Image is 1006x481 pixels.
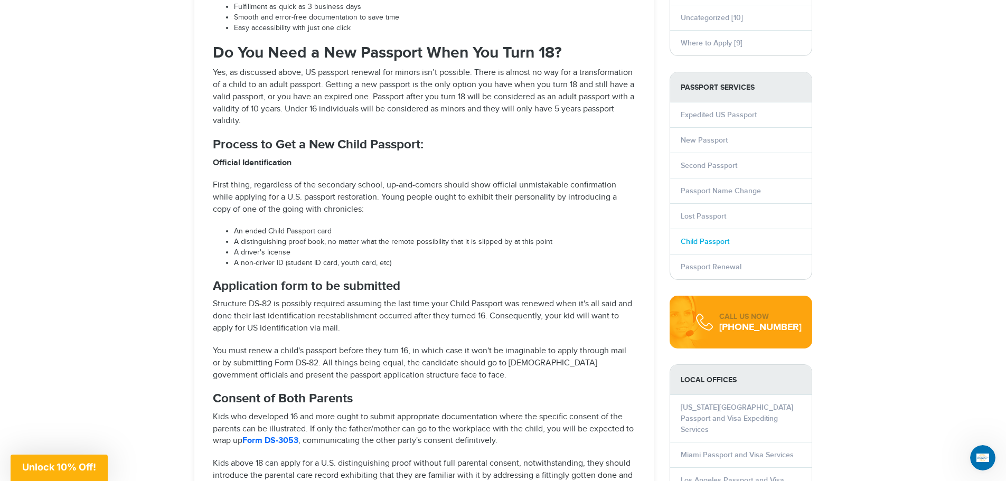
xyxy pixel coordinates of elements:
[681,110,757,119] a: Expedited US Passport
[681,13,743,22] a: Uncategorized [10]
[681,262,741,271] a: Passport Renewal
[11,455,108,481] div: Unlock 10% Off!
[213,137,424,152] strong: Process to Get a New Child Passport:
[234,258,635,269] li: A non-driver ID (student ID card, youth card, etc)
[970,445,995,470] iframe: Intercom live chat
[234,248,635,258] li: A driver's license
[213,298,635,335] p: Structure DS-82 is possibly required assuming the last time your Child Passport was renewed when ...
[213,411,635,448] p: Kids who developed 16 and more ought to submit appropriate documentation where the specific conse...
[681,237,729,246] a: Child Passport
[719,322,802,333] div: [PHONE_NUMBER]
[681,136,728,145] a: New Passport
[681,450,794,459] a: Miami Passport and Visa Services
[234,227,635,237] li: An ended Child Passport card
[213,180,635,216] p: First thing, regardless of the secondary school, up-and-comers should show official unmistakable ...
[681,161,737,170] a: Second Passport
[681,39,742,48] a: Where to Apply [9]
[234,13,635,23] li: Smooth and error-free documentation to save time
[242,436,298,446] a: Form DS-3053
[681,186,761,195] a: Passport Name Change
[213,391,353,406] strong: Consent of Both Parents
[22,461,96,473] span: Unlock 10% Off!
[213,278,400,294] strong: Application form to be submitted
[213,158,292,168] strong: Official Identification
[681,212,726,221] a: Lost Passport
[719,312,802,322] div: CALL US NOW
[681,403,793,434] a: [US_STATE][GEOGRAPHIC_DATA] Passport and Visa Expediting Services
[213,67,635,127] p: Yes, as discussed above, US passport renewal for minors isn’t possible. There is almost no way fo...
[213,43,562,62] strong: Do You Need a New Passport When You Turn 18?
[234,2,635,13] li: Fulfillment as quick as 3 business days
[234,23,635,34] li: Easy accessibility with just one click
[670,72,812,102] strong: PASSPORT SERVICES
[670,365,812,395] strong: LOCAL OFFICES
[234,237,635,248] li: A distinguishing proof book, no matter what the remote possibility that it is slipped by at this ...
[213,345,635,382] p: You must renew a child's passport before they turn 16, in which case it won't be imaginable to ap...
